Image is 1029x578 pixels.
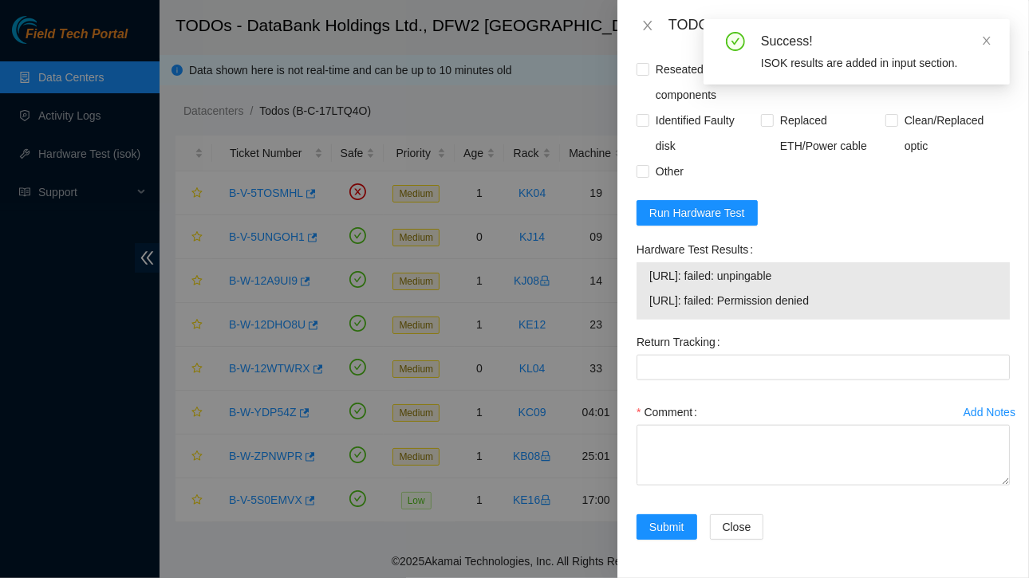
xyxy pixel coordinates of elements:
div: TODOs - Description - B-W-YDP54Z [668,13,1010,38]
span: close [641,19,654,32]
div: Add Notes [964,407,1015,418]
span: Identified Faulty disk [649,108,761,159]
button: Run Hardware Test [637,200,758,226]
span: Submit [649,518,684,536]
span: Reseated components [649,57,761,108]
input: Return Tracking [637,355,1010,380]
div: Success! [761,32,991,51]
span: Close [723,518,751,536]
span: Other [649,159,690,184]
button: Add Notes [963,399,1016,425]
button: Submit [637,514,697,540]
textarea: Comment [637,425,1010,486]
span: Replaced ETH/Power cable [774,108,885,159]
button: Close [710,514,764,540]
label: Comment [637,399,704,425]
span: [URL]: failed: Permission denied [649,292,997,309]
span: close [981,35,992,46]
span: Run Hardware Test [649,204,745,222]
span: check-circle [726,32,745,51]
label: Hardware Test Results [637,237,759,262]
label: Return Tracking [637,329,727,355]
div: ISOK results are added in input section. [761,54,991,72]
span: [URL]: failed: unpingable [649,267,997,285]
span: Clean/Replaced optic [898,108,1010,159]
button: Close [637,18,659,33]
